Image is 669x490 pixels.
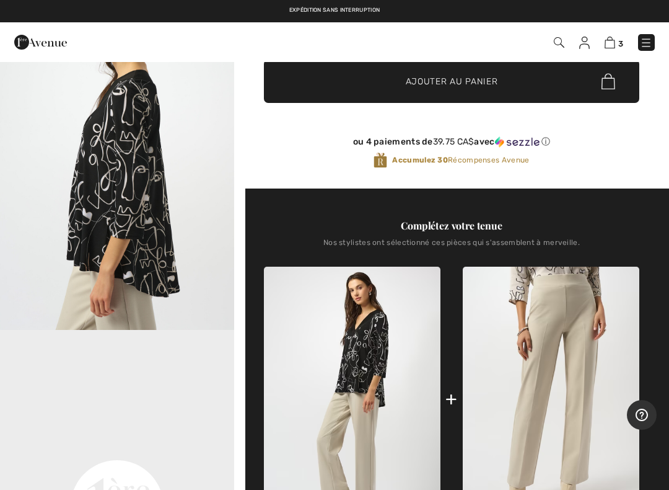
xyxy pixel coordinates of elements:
[374,152,387,169] img: Récompenses Avenue
[495,136,540,148] img: Sezzle
[392,154,529,166] span: Récompenses Avenue
[264,218,639,233] div: Complétez votre tenue
[264,136,639,152] div: ou 4 paiements de39.75 CA$avecSezzle Cliquez pour en savoir plus sur Sezzle
[264,238,639,257] div: Nos stylistes ont sélectionné ces pièces qui s'assemblent à merveille.
[605,35,623,50] a: 3
[433,136,474,147] span: 39.75 CA$
[289,7,380,13] a: Expédition sans interruption
[627,400,657,431] iframe: Ouvre un widget dans lequel vous pouvez trouver plus d’informations
[554,37,564,48] img: Recherche
[264,60,639,103] button: Ajouter au panier
[601,73,615,89] img: Bag.svg
[406,75,498,88] span: Ajouter au panier
[640,37,652,49] img: Menu
[579,37,590,49] img: Mes infos
[14,35,67,47] a: 1ère Avenue
[605,37,615,48] img: Panier d'achat
[264,136,639,148] div: ou 4 paiements de avec
[392,156,448,164] strong: Accumulez 30
[618,39,623,48] span: 3
[14,30,67,55] img: 1ère Avenue
[445,385,457,413] div: +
